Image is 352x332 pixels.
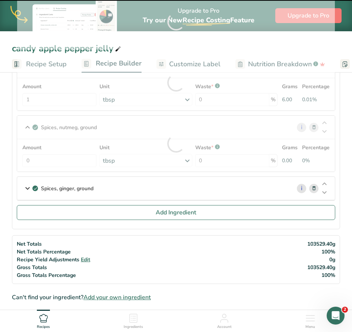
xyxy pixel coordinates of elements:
span: Recipes [37,324,50,330]
button: Add Ingredient [17,205,335,220]
span: Edit [81,256,90,263]
a: Recipe Setup [12,56,67,73]
span: Gross Totals [17,264,47,271]
span: 100% [321,272,335,279]
span: Add your own ingredient [83,293,151,302]
span: Add Ingredient [156,208,196,217]
a: Ingredients [124,310,143,330]
span: 103529.40g [307,264,335,271]
span: Gross Totals Percentage [17,272,76,279]
p: Spices, ginger, ground [41,185,93,192]
span: Account [217,324,232,330]
div: Can't find your ingredient? [12,293,340,302]
span: Net Totals [17,240,42,248]
span: Ingredients [124,324,143,330]
span: 2 [342,307,348,313]
a: Recipes [37,310,50,330]
div: candy apple pepper jelly [12,42,123,55]
iframe: Intercom live chat [327,307,345,325]
span: Net Totals Percentage [17,248,71,255]
span: 100% [321,248,335,255]
span: 0g [329,256,335,263]
a: Account [217,310,232,330]
div: Spices, ginger, ground i [17,177,335,200]
span: Recipe Yield Adjustments [17,256,79,263]
span: 103529.40g [307,240,335,248]
a: i [297,184,306,193]
span: Menu [305,324,315,330]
